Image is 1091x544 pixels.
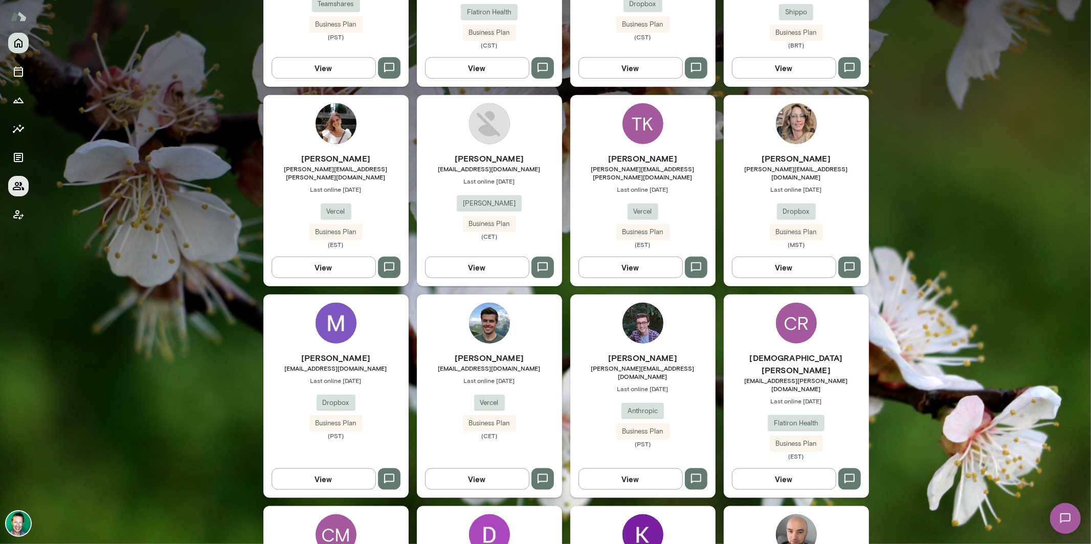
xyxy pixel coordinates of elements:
[8,176,29,196] button: Members
[263,240,409,248] span: (EST)
[10,7,27,26] img: Mento
[770,28,823,38] span: Business Plan
[417,432,562,440] span: (CET)
[263,352,409,364] h6: [PERSON_NAME]
[570,352,716,364] h6: [PERSON_NAME]
[263,364,409,372] span: [EMAIL_ADDRESS][DOMAIN_NAME]
[474,398,505,408] span: Vercel
[425,57,529,79] button: View
[417,232,562,240] span: (CET)
[417,352,562,364] h6: [PERSON_NAME]
[570,33,716,41] span: (CST)
[8,119,29,139] button: Insights
[417,152,562,165] h6: [PERSON_NAME]
[6,511,31,536] img: Brian Lawrence
[8,147,29,168] button: Documents
[272,257,376,278] button: View
[263,33,409,41] span: (PST)
[417,364,562,372] span: [EMAIL_ADDRESS][DOMAIN_NAME]
[417,165,562,173] span: [EMAIL_ADDRESS][DOMAIN_NAME]
[724,452,869,460] span: (EST)
[621,406,664,416] span: Anthropic
[732,57,836,79] button: View
[8,61,29,82] button: Sessions
[321,207,351,217] span: Vercel
[768,418,825,428] span: Flatiron Health
[317,398,355,408] span: Dropbox
[263,152,409,165] h6: [PERSON_NAME]
[770,227,823,237] span: Business Plan
[457,198,522,209] span: [PERSON_NAME]
[776,303,817,344] div: CR
[616,426,670,437] span: Business Plan
[724,41,869,49] span: (BRT)
[732,468,836,490] button: View
[417,376,562,384] span: Last online [DATE]
[570,384,716,393] span: Last online [DATE]
[779,7,813,17] span: Shippo
[777,207,816,217] span: Dropbox
[316,303,357,344] img: Mark Shuster
[8,33,29,53] button: Home
[272,57,376,79] button: View
[417,41,562,49] span: (CST)
[272,468,376,490] button: View
[309,19,363,30] span: Business Plan
[616,227,670,237] span: Business Plan
[570,152,716,165] h6: [PERSON_NAME]
[724,240,869,248] span: (MST)
[578,57,683,79] button: View
[263,432,409,440] span: (PST)
[724,165,869,181] span: [PERSON_NAME][EMAIL_ADDRESS][DOMAIN_NAME]
[578,468,683,490] button: View
[469,303,510,344] img: Chris Widmaier
[263,165,409,181] span: [PERSON_NAME][EMAIL_ADDRESS][PERSON_NAME][DOMAIN_NAME]
[570,440,716,448] span: (PST)
[8,205,29,225] button: Client app
[425,468,529,490] button: View
[463,219,516,229] span: Business Plan
[263,185,409,193] span: Last online [DATE]
[570,364,716,380] span: [PERSON_NAME][EMAIL_ADDRESS][DOMAIN_NAME]
[628,207,658,217] span: Vercel
[776,103,817,144] img: Barb Adams
[469,103,510,144] img: Ruben Segura
[724,376,869,393] span: [EMAIL_ADDRESS][PERSON_NAME][DOMAIN_NAME]
[570,185,716,193] span: Last online [DATE]
[724,352,869,376] h6: [DEMOGRAPHIC_DATA][PERSON_NAME]
[770,439,823,449] span: Business Plan
[724,152,869,165] h6: [PERSON_NAME]
[732,257,836,278] button: View
[622,303,663,344] img: Joe Benton
[570,240,716,248] span: (EST)
[316,103,357,144] img: Kathryn Middleton
[463,28,516,38] span: Business Plan
[263,376,409,384] span: Last online [DATE]
[417,177,562,185] span: Last online [DATE]
[724,185,869,193] span: Last online [DATE]
[724,397,869,405] span: Last online [DATE]
[616,19,670,30] span: Business Plan
[8,90,29,110] button: Growth Plan
[622,103,663,144] div: TK
[425,257,529,278] button: View
[461,7,518,17] span: Flatiron Health
[309,227,363,237] span: Business Plan
[309,418,363,428] span: Business Plan
[463,418,516,428] span: Business Plan
[570,165,716,181] span: [PERSON_NAME][EMAIL_ADDRESS][PERSON_NAME][DOMAIN_NAME]
[578,257,683,278] button: View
